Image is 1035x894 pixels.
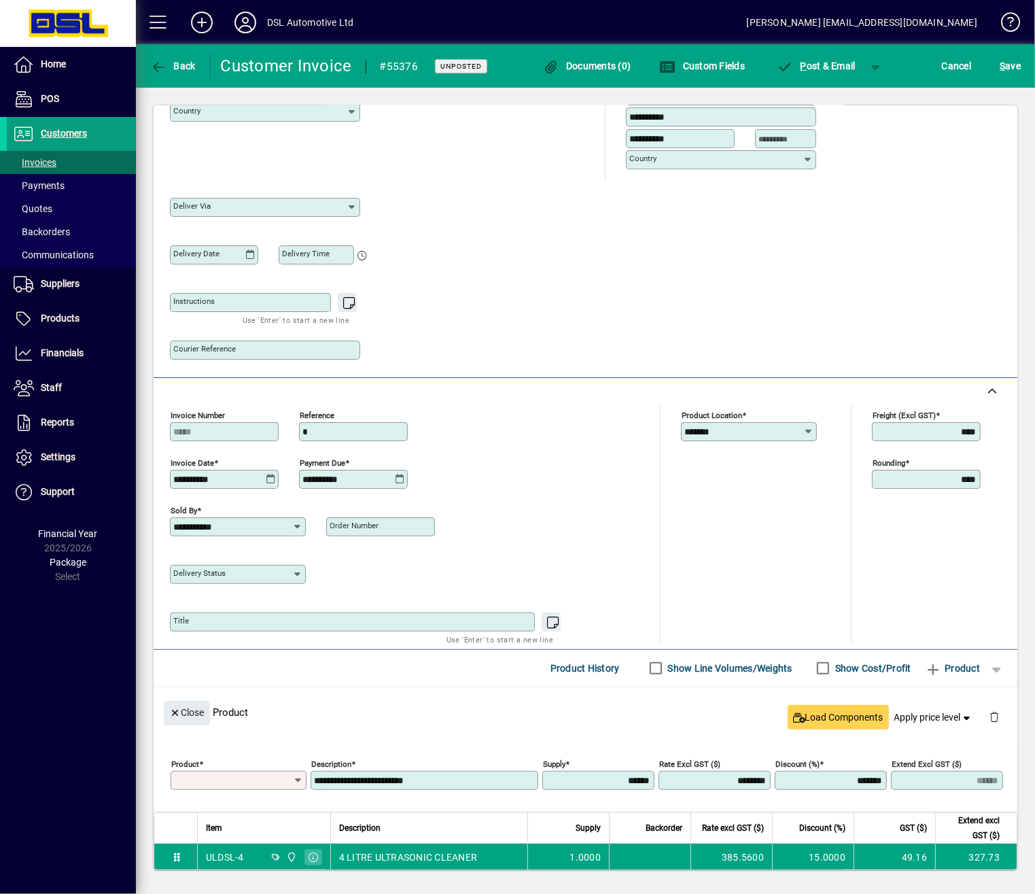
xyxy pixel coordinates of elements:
span: Apply price level [894,710,973,725]
span: P [801,61,807,71]
a: Home [7,48,136,82]
span: Package [50,557,86,568]
span: Customers [41,128,87,139]
mat-label: Extend excl GST ($) [892,759,962,768]
span: Support [41,486,75,497]
div: DSL Automotive Ltd [267,12,353,33]
mat-label: Rounding [873,458,905,467]
mat-label: Sold by [171,505,197,515]
span: Staff [41,382,62,393]
button: Back [147,54,199,78]
mat-label: Product [171,759,199,768]
a: Knowledge Base [991,3,1018,47]
a: Products [7,302,136,336]
button: Delete [978,701,1011,734]
button: Apply price level [889,705,979,729]
a: Support [7,475,136,509]
mat-label: Product location [682,410,742,419]
span: Product History [550,657,620,679]
a: POS [7,82,136,116]
span: Products [41,313,80,324]
td: 49.16 [854,844,935,871]
span: ost & Email [777,61,856,71]
mat-label: Delivery date [173,249,220,258]
span: Backorder [646,821,682,836]
div: #55376 [380,56,419,78]
mat-label: Reference [300,410,334,419]
button: Load Components [788,705,889,729]
span: Unposted [440,62,482,71]
a: Staff [7,371,136,405]
mat-label: Invoice date [171,458,214,467]
mat-label: Courier Reference [173,344,236,354]
mat-label: Rate excl GST ($) [659,759,720,768]
mat-label: Deliver via [173,201,211,211]
span: Payments [14,180,65,191]
span: Communications [14,250,94,260]
button: Add [180,10,224,35]
span: Documents (0) [543,61,631,71]
span: GST ($) [900,821,927,836]
mat-label: Freight (excl GST) [873,410,936,419]
button: Profile [224,10,267,35]
span: Rate excl GST ($) [702,821,764,836]
span: Product [925,657,980,679]
span: Home [41,58,66,69]
mat-hint: Use 'Enter' to start a new line [446,632,553,647]
a: Invoices [7,151,136,174]
label: Show Cost/Profit [832,661,911,675]
app-page-header-button: Delete [978,710,1011,723]
span: Financial Year [39,528,98,539]
span: Cancel [942,55,972,77]
td: 15.0000 [772,844,854,871]
span: ave [1000,55,1021,77]
app-page-header-button: Back [136,54,211,78]
span: Discount (%) [799,821,845,836]
span: Load Components [793,710,883,725]
div: Product [154,687,1017,737]
app-page-header-button: Close [160,706,213,718]
span: Description [339,821,381,836]
a: Payments [7,174,136,197]
button: Product History [545,656,625,681]
mat-label: Instructions [173,296,215,306]
span: Financials [41,347,84,358]
mat-label: Country [173,106,200,116]
span: Close [169,702,205,724]
div: 385.5600 [699,850,764,864]
div: Customer Invoice [221,55,352,77]
span: 4 LITRE ULTRASONIC CLEANER [339,850,478,864]
label: Show Line Volumes/Weights [665,661,792,675]
a: Financials [7,337,136,371]
div: [PERSON_NAME] [EMAIL_ADDRESS][DOMAIN_NAME] [747,12,977,33]
button: Cancel [938,54,975,78]
mat-label: Order number [330,521,379,530]
mat-hint: Use 'Enter' to start a new line [243,312,349,328]
span: Back [150,61,196,71]
a: Reports [7,406,136,440]
button: Close [164,701,210,725]
span: Central [283,850,298,865]
span: Suppliers [41,278,80,289]
span: 1.0000 [570,850,601,864]
span: Reports [41,417,74,428]
span: Item [206,821,222,836]
a: Settings [7,441,136,475]
span: Settings [41,451,75,462]
mat-label: Delivery time [282,249,330,258]
mat-label: Title [173,616,189,625]
button: Save [996,54,1024,78]
mat-label: Description [311,759,351,768]
span: Quotes [14,203,52,214]
mat-label: Discount (%) [775,759,820,768]
mat-label: Invoice number [171,410,225,419]
mat-label: Country [629,154,656,163]
span: Extend excl GST ($) [944,813,1000,843]
button: Documents (0) [540,54,635,78]
span: Custom Fields [659,61,745,71]
span: Backorders [14,226,70,237]
div: ULDSL-4 [206,850,244,864]
span: Invoices [14,157,56,168]
span: S [1000,61,1005,71]
a: Backorders [7,220,136,243]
